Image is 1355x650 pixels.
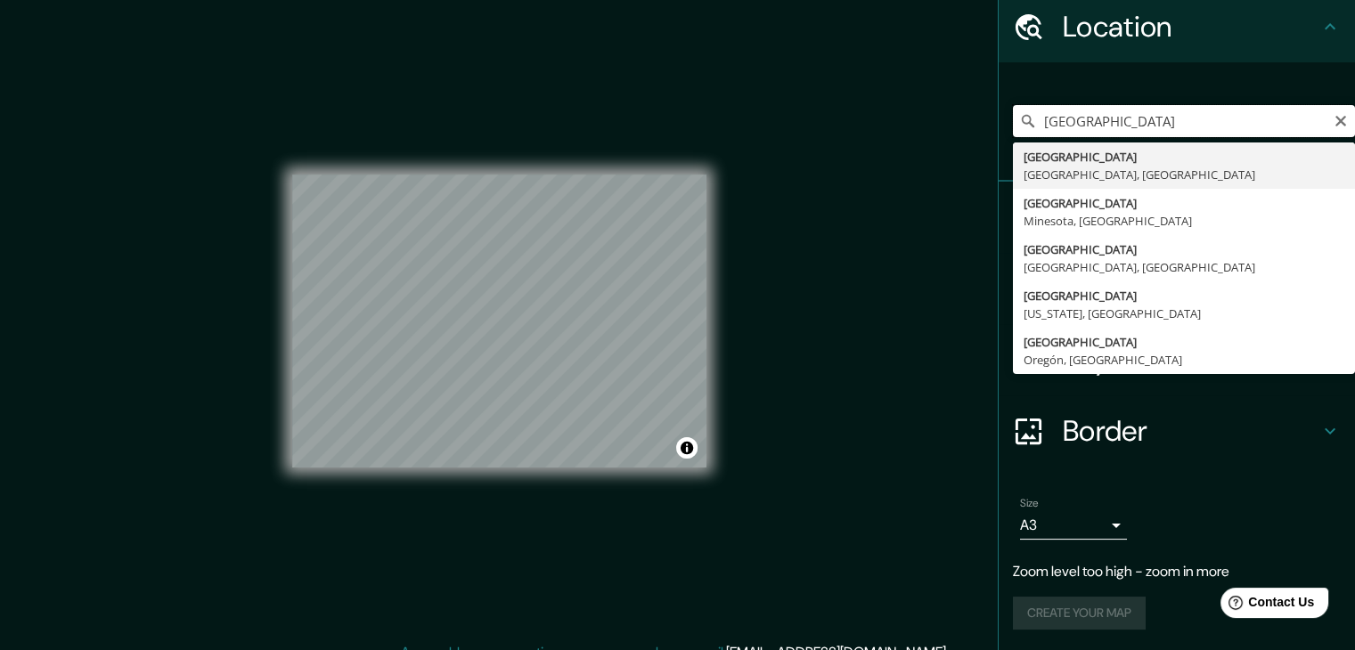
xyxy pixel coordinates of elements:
h4: Layout [1063,342,1319,378]
label: Size [1020,496,1039,511]
h4: Location [1063,9,1319,45]
input: Pick your city or area [1013,105,1355,137]
div: [GEOGRAPHIC_DATA], [GEOGRAPHIC_DATA] [1024,166,1344,183]
div: Oregón, [GEOGRAPHIC_DATA] [1024,351,1344,369]
div: Border [999,395,1355,467]
h4: Border [1063,413,1319,449]
iframe: Help widget launcher [1196,581,1335,630]
div: Pins [999,182,1355,253]
div: [GEOGRAPHIC_DATA] [1024,194,1344,212]
div: [GEOGRAPHIC_DATA], [GEOGRAPHIC_DATA] [1024,258,1344,276]
div: A3 [1020,511,1127,540]
canvas: Map [292,175,706,467]
div: [GEOGRAPHIC_DATA] [1024,240,1344,258]
p: Zoom level too high - zoom in more [1013,561,1341,582]
div: Minesota, [GEOGRAPHIC_DATA] [1024,212,1344,230]
div: [US_STATE], [GEOGRAPHIC_DATA] [1024,305,1344,322]
button: Toggle attribution [676,437,698,459]
div: Layout [999,324,1355,395]
div: [GEOGRAPHIC_DATA] [1024,148,1344,166]
div: [GEOGRAPHIC_DATA] [1024,287,1344,305]
div: Style [999,253,1355,324]
button: Clear [1334,111,1348,128]
div: [GEOGRAPHIC_DATA] [1024,333,1344,351]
